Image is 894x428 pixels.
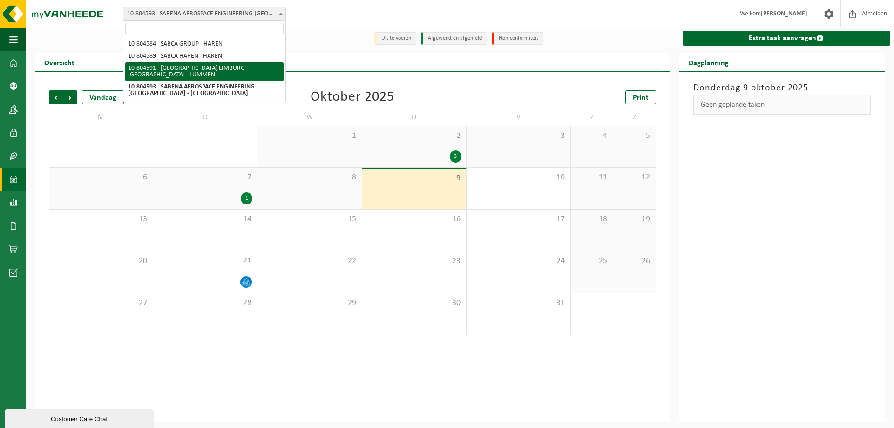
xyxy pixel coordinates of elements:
[618,256,650,266] span: 26
[262,298,357,308] span: 29
[367,298,461,308] span: 30
[123,7,285,20] span: 10-804593 - SABENA AEROSPACE ENGINEERING-CHARLEROI - GOSSELIES
[492,32,543,45] li: Non-conformiteit
[576,256,608,266] span: 25
[5,408,156,428] iframe: chat widget
[241,192,252,204] div: 1
[618,131,650,141] span: 5
[421,32,487,45] li: Afgewerkt en afgemeld
[633,94,649,102] span: Print
[367,214,461,224] span: 16
[35,53,84,71] h2: Overzicht
[362,109,467,126] td: D
[54,256,148,266] span: 20
[82,90,124,104] div: Vandaag
[467,109,571,126] td: V
[618,172,650,183] span: 12
[367,256,461,266] span: 23
[693,95,871,115] div: Geen geplande taken
[54,214,148,224] span: 13
[571,109,613,126] td: Z
[153,109,257,126] td: D
[63,90,77,104] span: Volgende
[625,90,656,104] a: Print
[471,214,566,224] span: 17
[367,173,461,183] span: 9
[576,214,608,224] span: 18
[450,150,461,163] div: 3
[262,256,357,266] span: 22
[693,81,871,95] h3: Donderdag 9 oktober 2025
[679,53,738,71] h2: Dagplanning
[158,172,252,183] span: 7
[158,256,252,266] span: 21
[262,172,357,183] span: 8
[471,256,566,266] span: 24
[158,298,252,308] span: 28
[158,214,252,224] span: 14
[125,62,284,81] li: 10-804591 - [GEOGRAPHIC_DATA] LIMBURG [GEOGRAPHIC_DATA] - LUMMEN
[471,172,566,183] span: 10
[262,214,357,224] span: 15
[125,81,284,100] li: 10-804593 - SABENA AEROSPACE ENGINEERING-[GEOGRAPHIC_DATA] - [GEOGRAPHIC_DATA]
[54,298,148,308] span: 27
[471,298,566,308] span: 31
[257,109,362,126] td: W
[374,32,416,45] li: Uit te voeren
[618,214,650,224] span: 19
[125,50,284,62] li: 10-804589 - SABCA HAREN - HAREN
[49,109,153,126] td: M
[471,131,566,141] span: 3
[367,131,461,141] span: 2
[311,90,394,104] div: Oktober 2025
[761,10,807,17] strong: [PERSON_NAME]
[576,172,608,183] span: 11
[123,7,286,21] span: 10-804593 - SABENA AEROSPACE ENGINEERING-CHARLEROI - GOSSELIES
[125,38,284,50] li: 10-804584 - SABCA GROUP - HAREN
[576,131,608,141] span: 4
[262,131,357,141] span: 1
[49,90,63,104] span: Vorige
[54,172,148,183] span: 6
[683,31,890,46] a: Extra taak aanvragen
[613,109,656,126] td: Z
